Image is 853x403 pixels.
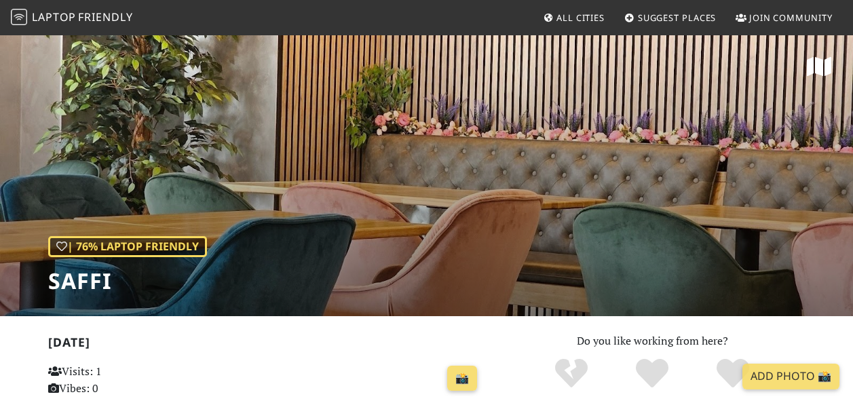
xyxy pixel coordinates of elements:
[612,357,693,391] div: Yes
[537,5,610,30] a: All Cities
[78,9,132,24] span: Friendly
[619,5,722,30] a: Suggest Places
[556,12,605,24] span: All Cities
[499,332,805,350] p: Do you like working from here?
[48,335,483,355] h2: [DATE]
[48,363,183,398] p: Visits: 1 Vibes: 0
[692,357,773,391] div: Definitely!
[11,6,133,30] a: LaptopFriendly LaptopFriendly
[742,364,839,389] a: Add Photo 📸
[11,9,27,25] img: LaptopFriendly
[638,12,717,24] span: Suggest Places
[730,5,838,30] a: Join Community
[749,12,833,24] span: Join Community
[447,366,477,391] a: 📸
[531,357,612,391] div: No
[48,268,207,294] h1: Saffi
[48,236,207,258] div: | 76% Laptop Friendly
[32,9,76,24] span: Laptop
